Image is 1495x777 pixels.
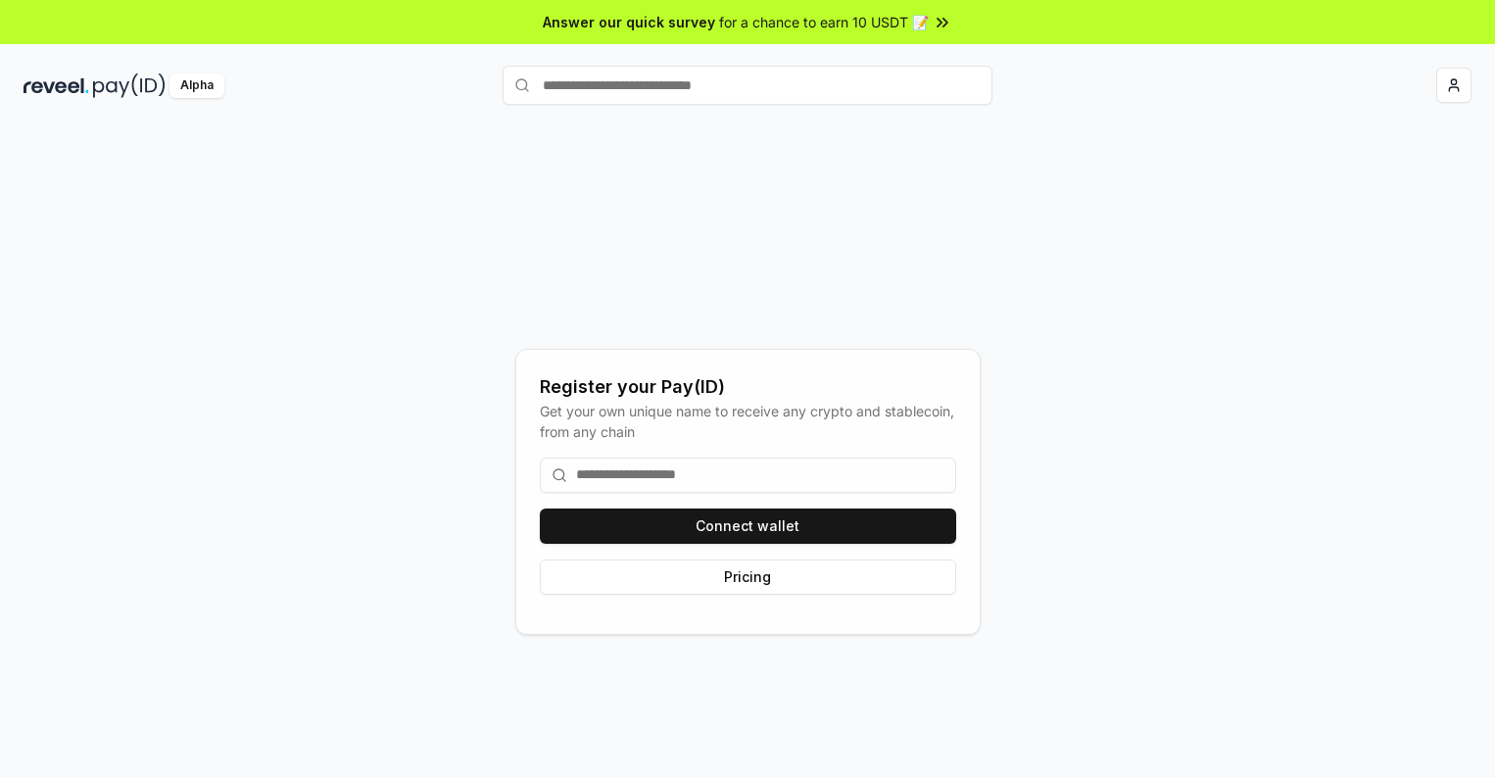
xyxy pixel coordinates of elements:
button: Connect wallet [540,509,956,544]
span: Answer our quick survey [543,12,715,32]
span: for a chance to earn 10 USDT 📝 [719,12,929,32]
img: reveel_dark [24,73,89,98]
div: Get your own unique name to receive any crypto and stablecoin, from any chain [540,401,956,442]
div: Alpha [169,73,224,98]
button: Pricing [540,559,956,595]
img: pay_id [93,73,166,98]
div: Register your Pay(ID) [540,373,956,401]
